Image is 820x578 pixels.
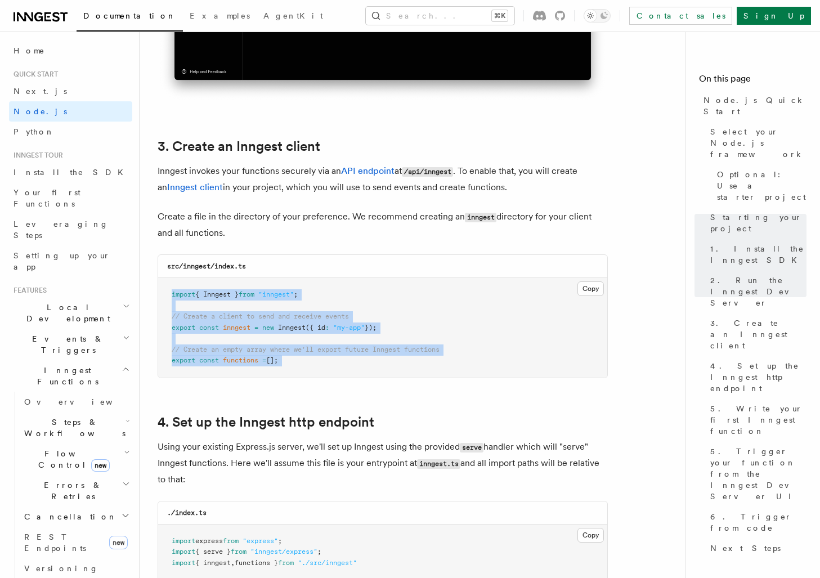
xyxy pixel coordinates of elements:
[195,537,223,545] span: express
[9,365,122,387] span: Inngest Functions
[223,324,250,331] span: inngest
[262,324,274,331] span: new
[710,446,806,502] span: 5. Trigger your function from the Inngest Dev Server UI
[195,559,231,567] span: { inngest
[235,559,278,567] span: functions }
[243,537,278,545] span: "express"
[710,275,806,308] span: 2. Run the Inngest Dev Server
[9,41,132,61] a: Home
[9,214,132,245] a: Leveraging Steps
[20,416,126,439] span: Steps & Workflows
[417,459,460,469] code: inngest.ts
[223,537,239,545] span: from
[706,507,806,538] a: 6. Trigger from code
[14,87,67,96] span: Next.js
[172,324,195,331] span: export
[167,262,246,270] code: src/inngest/index.ts
[333,324,365,331] span: "my-app"
[14,219,109,240] span: Leveraging Steps
[9,360,132,392] button: Inngest Functions
[199,356,219,364] span: const
[20,511,117,522] span: Cancellation
[172,548,195,555] span: import
[167,182,223,192] a: Inngest client
[158,439,608,487] p: Using your existing Express.js server, we'll set up Inngest using the provided handler which will...
[14,188,80,208] span: Your first Functions
[172,559,195,567] span: import
[9,302,123,324] span: Local Development
[20,527,132,558] a: REST Endpointsnew
[706,398,806,441] a: 5. Write your first Inngest function
[9,297,132,329] button: Local Development
[710,243,806,266] span: 1. Install the Inngest SDK
[9,182,132,214] a: Your first Functions
[239,290,254,298] span: from
[9,162,132,182] a: Install the SDK
[172,346,440,353] span: // Create an empty array where we'll export future Inngest functions
[706,239,806,270] a: 1. Install the Inngest SDK
[713,164,806,207] a: Optional: Use a starter project
[20,507,132,527] button: Cancellation
[250,548,317,555] span: "inngest/express"
[706,270,806,313] a: 2. Run the Inngest Dev Server
[195,290,239,298] span: { Inngest }
[706,313,806,356] a: 3. Create an Inngest client
[158,138,320,154] a: 3. Create an Inngest client
[710,511,806,534] span: 6. Trigger from code
[14,107,67,116] span: Node.js
[9,151,63,160] span: Inngest tour
[183,3,257,30] a: Examples
[158,163,608,195] p: Inngest invokes your functions securely via an at . To enable that, you will create an in your pr...
[9,245,132,277] a: Setting up your app
[577,281,604,296] button: Copy
[254,324,258,331] span: =
[325,324,329,331] span: :
[584,9,611,23] button: Toggle dark mode
[704,95,806,117] span: Node.js Quick Start
[14,251,110,271] span: Setting up your app
[492,10,508,21] kbd: ⌘K
[231,548,247,555] span: from
[109,536,128,549] span: new
[717,169,806,203] span: Optional: Use a starter project
[465,213,496,222] code: inngest
[629,7,732,25] a: Contact sales
[365,324,377,331] span: });
[190,11,250,20] span: Examples
[167,509,207,517] code: ./index.ts
[20,412,132,443] button: Steps & Workflows
[20,475,132,507] button: Errors & Retries
[9,333,123,356] span: Events & Triggers
[710,212,806,234] span: Starting your project
[710,126,806,160] span: Select your Node.js framework
[710,317,806,351] span: 3. Create an Inngest client
[14,168,130,177] span: Install the SDK
[9,122,132,142] a: Python
[710,360,806,394] span: 4. Set up the Inngest http endpoint
[737,7,811,25] a: Sign Up
[158,414,374,430] a: 4. Set up the Inngest http endpoint
[24,397,140,406] span: Overview
[24,564,98,573] span: Versioning
[9,101,132,122] a: Node.js
[341,165,395,176] a: API endpoint
[83,11,176,20] span: Documentation
[402,167,453,177] code: /api/inngest
[231,559,235,567] span: ,
[172,312,349,320] span: // Create a client to send and receive events
[9,286,47,295] span: Features
[278,537,282,545] span: ;
[366,7,514,25] button: Search...⌘K
[20,392,132,412] a: Overview
[263,11,323,20] span: AgentKit
[257,3,330,30] a: AgentKit
[699,90,806,122] a: Node.js Quick Start
[706,207,806,239] a: Starting your project
[223,356,258,364] span: functions
[77,3,183,32] a: Documentation
[706,356,806,398] a: 4. Set up the Inngest http endpoint
[706,122,806,164] a: Select your Node.js framework
[20,480,122,502] span: Errors & Retries
[24,532,86,553] span: REST Endpoints
[199,324,219,331] span: const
